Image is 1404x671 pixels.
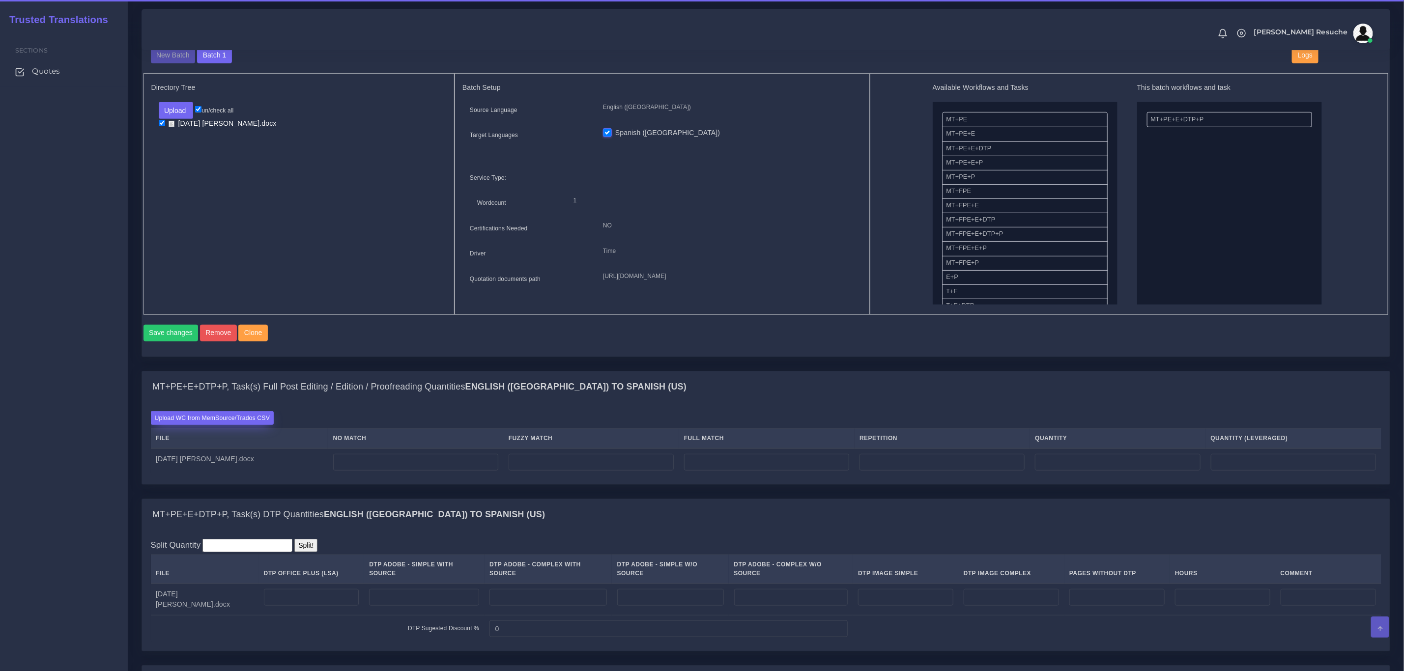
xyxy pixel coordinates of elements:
td: [DATE] [PERSON_NAME].docx [151,448,328,476]
th: DTP Image Simple [853,555,959,584]
h5: This batch workflows and task [1137,84,1322,92]
th: No Match [328,428,503,448]
th: Full Match [679,428,855,448]
a: Batch 1 [197,51,231,58]
div: MT+PE+E+DTP+P, Task(s) DTP QuantitiesEnglish ([GEOGRAPHIC_DATA]) TO Spanish (US) [142,530,1390,651]
a: [DATE] [PERSON_NAME].docx [165,119,280,128]
li: T+E+DTP [943,299,1108,313]
b: English ([GEOGRAPHIC_DATA]) TO Spanish (US) [324,509,545,519]
a: New Batch [151,51,196,58]
li: MT+FPE+E+DTP+P [943,227,1108,242]
th: DTP Adobe - Simple W/O Source [612,555,729,584]
a: Trusted Translations [2,12,108,28]
button: Clone [238,325,268,341]
th: Comment [1275,555,1381,584]
img: avatar [1353,24,1373,43]
label: Spanish ([GEOGRAPHIC_DATA]) [615,128,720,138]
th: Pages Without DTP [1064,555,1170,584]
label: Target Languages [470,131,518,140]
label: Quotation documents path [470,275,541,283]
button: Remove [200,325,237,341]
li: T+E [943,284,1108,299]
th: Hours [1170,555,1276,584]
label: Driver [470,249,486,258]
a: Quotes [7,61,120,82]
th: Repetition [855,428,1030,448]
li: MT+FPE [943,184,1108,199]
th: DTP Adobe - Complex With Source [485,555,612,584]
h5: Directory Tree [151,84,447,92]
b: English ([GEOGRAPHIC_DATA]) TO Spanish (US) [465,382,687,391]
div: MT+PE+E+DTP+P, Task(s) Full Post Editing / Edition / Proofreading QuantitiesEnglish ([GEOGRAPHIC_... [142,403,1390,484]
th: DTP Adobe - Complex W/O Source [729,555,853,584]
th: Quantity (Leveraged) [1205,428,1381,448]
span: Logs [1298,51,1313,59]
th: Fuzzy Match [503,428,679,448]
li: MT+PE+E+DTP+P [1147,112,1312,127]
a: [PERSON_NAME] Resucheavatar [1249,24,1376,43]
div: MT+PE+E+DTP+P, Task(s) DTP QuantitiesEnglish ([GEOGRAPHIC_DATA]) TO Spanish (US) [142,499,1390,531]
th: Quantity [1030,428,1205,448]
button: New Batch [151,47,196,64]
p: 1 [573,196,847,206]
li: MT+FPE+E [943,198,1108,213]
li: MT+PE+E+P [943,156,1108,170]
h4: MT+PE+E+DTP+P, Task(s) DTP Quantities [152,509,545,520]
label: Wordcount [477,198,506,207]
label: Certifications Needed [470,224,528,233]
span: Quotes [32,66,60,77]
span: [PERSON_NAME] Resuche [1254,28,1348,35]
button: Batch 1 [197,47,231,64]
span: Sections [15,47,48,54]
h4: MT+PE+E+DTP+P, Task(s) Full Post Editing / Edition / Proofreading Quantities [152,382,687,392]
p: NO [603,221,855,231]
p: [URL][DOMAIN_NAME] [603,271,855,281]
label: Upload WC from MemSource/Trados CSV [151,411,274,424]
th: DTP Image Complex [958,555,1064,584]
li: E+P [943,270,1108,285]
h2: Trusted Translations [2,14,108,26]
th: DTP Adobe - Simple With Source [364,555,485,584]
li: MT+FPE+E+P [943,241,1108,256]
li: MT+PE+E [943,127,1108,141]
h5: Available Workflows and Tasks [933,84,1117,92]
li: MT+PE+E+DTP [943,141,1108,156]
a: Remove [200,325,239,341]
label: Source Language [470,106,517,114]
div: MT+PE+E+DTP+P, Task(s) Full Post Editing / Edition / Proofreading QuantitiesEnglish ([GEOGRAPHIC_... [142,371,1390,403]
li: MT+PE [943,112,1108,127]
p: Time [603,246,855,256]
button: Upload [159,102,194,119]
li: MT+FPE+E+DTP [943,213,1108,227]
p: English ([GEOGRAPHIC_DATA]) [603,102,855,112]
th: File [151,428,328,448]
h5: Batch Setup [462,84,862,92]
label: DTP Sugested Discount % [408,624,479,633]
input: Split! [294,539,317,552]
th: File [151,555,259,584]
td: [DATE] [PERSON_NAME].docx [151,584,259,615]
button: Logs [1292,47,1318,64]
label: Split Quantity [151,539,201,551]
input: un/check all [195,106,201,112]
a: Clone [238,325,269,341]
button: Save changes [143,325,199,341]
label: Service Type: [470,173,506,182]
li: MT+PE+P [943,170,1108,185]
label: un/check all [195,106,233,115]
th: DTP Office Plus (LSA) [258,555,364,584]
li: MT+FPE+P [943,256,1108,271]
